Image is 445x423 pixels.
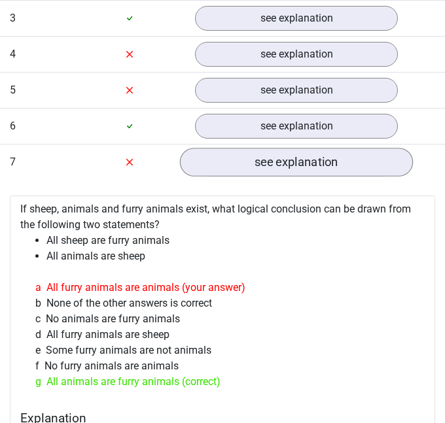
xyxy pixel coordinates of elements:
[26,327,419,343] div: All furry animals are sheep
[26,358,419,374] div: No furry animals are animals
[26,311,419,327] div: No animals are furry animals
[195,78,398,103] a: see explanation
[35,311,46,327] span: c
[180,148,414,177] a: see explanation
[35,374,46,390] span: g
[35,327,46,343] span: d
[26,343,419,358] div: Some furry animals are not animals
[195,42,398,67] a: see explanation
[10,84,16,96] span: 5
[26,374,419,390] div: All animals are furry animals (correct)
[195,114,398,139] a: see explanation
[46,248,425,264] li: All animals are sheep
[26,280,419,296] div: All furry animals are animals (your answer)
[35,358,44,374] span: f
[26,296,419,311] div: None of the other answers is correct
[46,233,425,248] li: All sheep are furry animals
[195,6,398,31] a: see explanation
[10,48,16,60] span: 4
[35,343,46,358] span: e
[10,120,16,132] span: 6
[10,156,16,168] span: 7
[35,296,46,311] span: b
[10,12,16,24] span: 3
[35,280,46,296] span: a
